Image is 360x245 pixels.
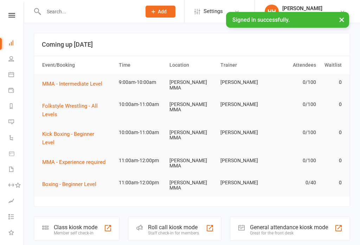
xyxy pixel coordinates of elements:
td: [PERSON_NAME] [217,174,268,191]
a: Dashboard [8,36,24,52]
td: [PERSON_NAME] [217,152,268,169]
td: 9:00am-10:00am [116,74,167,91]
span: MMA - Intermediate Level [42,81,102,87]
th: Time [116,56,167,74]
a: Assessments [8,194,24,210]
td: 0/100 [268,124,319,141]
div: Great for the front desk [250,231,328,236]
th: Event/Booking [39,56,116,74]
td: 10:00am-11:00am [116,124,167,141]
td: 0 [319,74,345,91]
div: Staff check-in for members [148,231,199,236]
td: [PERSON_NAME] MMA [166,124,217,146]
span: Add [158,9,167,14]
span: Signed in successfully. [232,16,290,23]
th: Trainer [217,56,268,74]
th: Location [166,56,217,74]
button: × [335,12,348,27]
td: [PERSON_NAME] [217,124,268,141]
div: HH [265,5,279,19]
td: [PERSON_NAME] MMA [166,174,217,197]
div: [PERSON_NAME] [282,5,333,12]
td: 0/100 [268,74,319,91]
td: [PERSON_NAME] [217,96,268,113]
td: [PERSON_NAME] MMA [166,152,217,174]
span: Folkstyle Wrestling - All Levels [42,103,98,118]
td: 0/100 [268,96,319,113]
span: MMA - Experience required [42,159,105,165]
button: Boxing - Beginner Level [42,180,101,188]
td: 0/100 [268,152,319,169]
div: [PERSON_NAME] MMA [282,12,333,18]
button: Kick Boxing - Beginner Level [42,130,112,147]
a: Reports [8,99,24,115]
td: 11:00am-12:00pm [116,152,167,169]
td: [PERSON_NAME] [217,74,268,91]
td: 0/40 [268,174,319,191]
td: 0 [319,124,345,141]
th: Waitlist [319,56,345,74]
td: 11:00am-12:00pm [116,174,167,191]
th: Attendees [268,56,319,74]
td: 0 [319,174,345,191]
div: Member self check-in [54,231,97,236]
td: 0 [319,152,345,169]
a: What's New [8,225,24,241]
a: Calendar [8,67,24,83]
div: Roll call kiosk mode [148,224,199,231]
button: Add [146,6,175,18]
a: Product Sales [8,146,24,162]
button: Folkstyle Wrestling - All Levels [42,102,112,119]
td: [PERSON_NAME] MMA [166,74,217,96]
input: Search... [41,7,136,16]
button: MMA - Intermediate Level [42,80,107,88]
div: General attendance kiosk mode [250,224,328,231]
td: [PERSON_NAME] MMA [166,96,217,118]
div: Class kiosk mode [54,224,97,231]
span: Kick Boxing - Beginner Level [42,131,94,146]
button: MMA - Experience required [42,158,110,166]
span: Boxing - Beginner Level [42,181,96,187]
h3: Coming up [DATE] [42,41,342,48]
a: Payments [8,83,24,99]
a: People [8,52,24,67]
span: Settings [204,4,223,19]
td: 0 [319,96,345,113]
td: 10:00am-11:00am [116,96,167,113]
